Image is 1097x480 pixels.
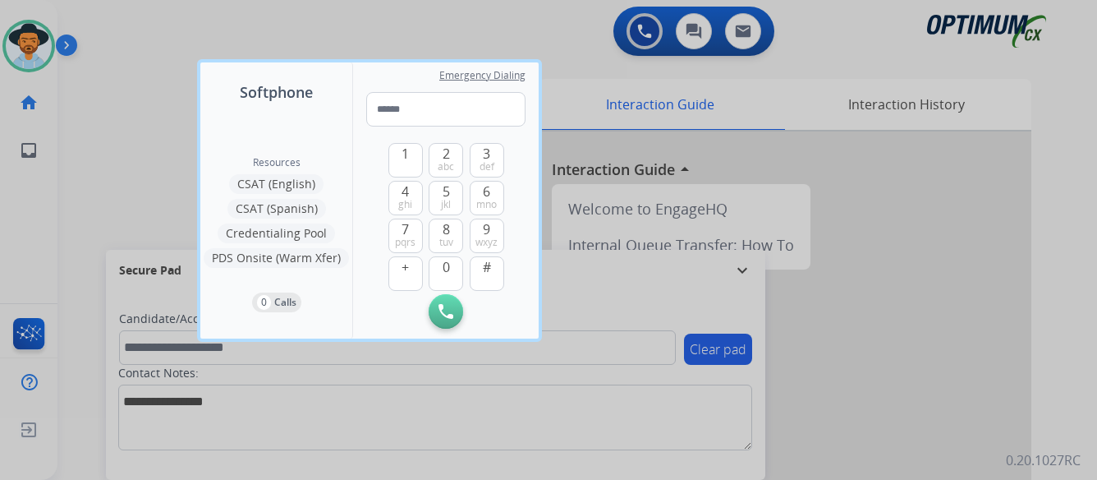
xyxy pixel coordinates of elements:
span: def [480,160,494,173]
button: CSAT (Spanish) [227,199,326,219]
span: pqrs [395,236,415,249]
button: 7pqrs [388,219,423,253]
span: 1 [402,144,409,164]
span: Softphone [240,81,313,104]
span: tuv [439,236,453,249]
button: PDS Onsite (Warm Xfer) [204,248,349,268]
span: 8 [443,219,450,239]
span: wxyz [475,236,498,249]
span: # [483,257,491,277]
button: 1 [388,143,423,178]
span: 6 [483,182,490,201]
button: 3def [470,143,504,178]
button: 9wxyz [470,219,504,253]
span: Emergency Dialing [439,69,526,82]
button: 0Calls [252,293,301,312]
span: mno [476,198,497,211]
p: Calls [274,295,296,310]
span: abc [438,160,454,173]
button: 2abc [429,143,463,178]
span: 4 [402,182,409,201]
button: 5jkl [429,181,463,215]
button: 8tuv [429,219,463,253]
button: + [388,256,423,291]
span: 9 [483,219,490,239]
button: 6mno [470,181,504,215]
button: CSAT (English) [229,174,324,194]
button: Credentialing Pool [218,224,335,243]
p: 0.20.1027RC [1006,450,1081,470]
span: 5 [443,182,450,201]
span: 0 [443,257,450,277]
p: 0 [257,295,271,310]
span: 3 [483,144,490,164]
span: + [402,257,409,277]
span: 7 [402,219,409,239]
span: jkl [441,198,451,211]
img: call-button [438,304,453,319]
button: 4ghi [388,181,423,215]
button: # [470,256,504,291]
span: 2 [443,144,450,164]
span: Resources [253,156,301,169]
button: 0 [429,256,463,291]
span: ghi [398,198,412,211]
